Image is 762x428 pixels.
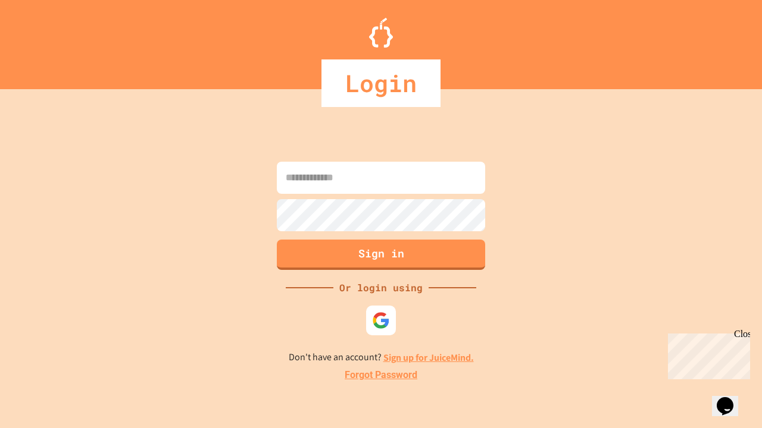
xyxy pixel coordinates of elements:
div: Login [321,59,441,107]
div: Chat with us now!Close [5,5,82,75]
a: Sign up for JuiceMind. [383,351,474,364]
a: Forgot Password [345,368,417,382]
img: Logo.svg [369,18,393,48]
iframe: chat widget [712,380,750,416]
iframe: chat widget [663,329,750,379]
img: google-icon.svg [372,311,390,329]
button: Sign in [277,240,485,270]
p: Don't have an account? [289,350,474,365]
div: Or login using [333,281,429,295]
